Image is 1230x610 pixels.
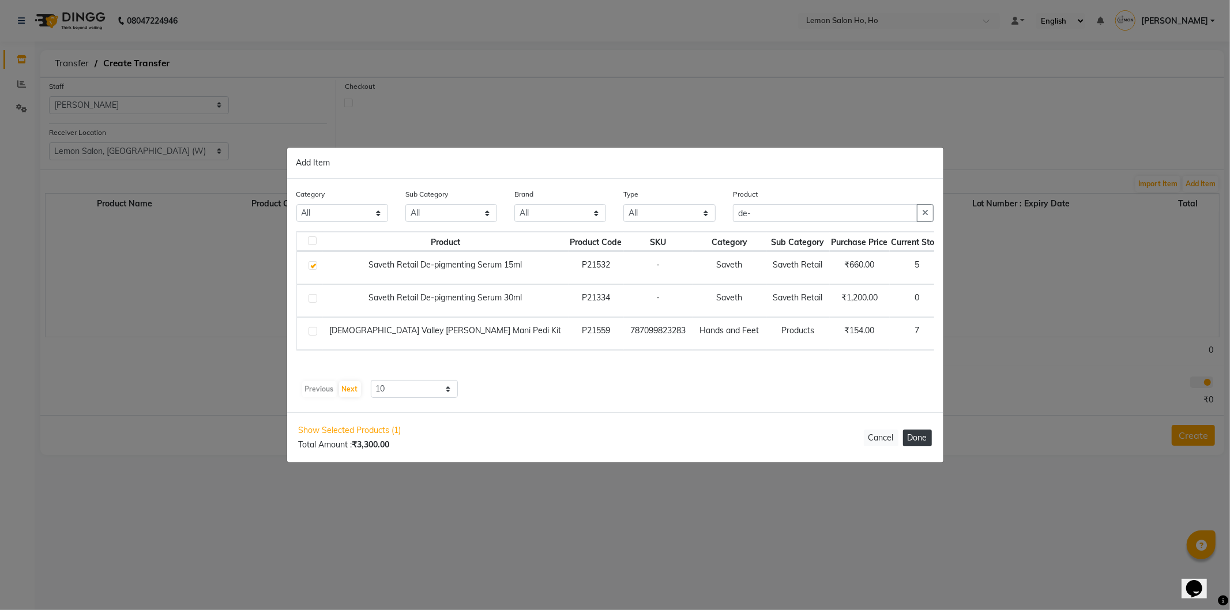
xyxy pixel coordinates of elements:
td: Saveth Retail [766,251,830,284]
label: Product [733,189,758,199]
td: P21532 [569,251,624,284]
td: 0 [890,284,945,317]
span: Total Amount : [299,439,390,450]
td: - [624,284,693,317]
th: Current Stock [890,232,945,251]
iframe: chat widget [1182,564,1218,598]
td: P21559 [569,317,624,350]
button: Done [903,430,932,446]
td: 787099823283 [624,317,693,350]
td: - [624,251,693,284]
label: Brand [514,189,533,199]
th: Product Code [569,232,624,251]
td: P21334 [569,284,624,317]
td: ₹154.00 [830,317,890,350]
td: Saveth Retail De-pigmenting Serum 30ml [323,284,569,317]
td: Saveth Retail [766,284,830,317]
label: Type [623,189,638,199]
input: Search or Scan Product [733,204,918,222]
th: Category [693,232,766,251]
span: Purchase Price [832,237,888,247]
td: Saveth Retail De-pigmenting Serum 15ml [323,251,569,284]
td: Saveth [693,251,766,284]
button: Next [339,381,361,397]
td: ₹660.00 [830,251,890,284]
td: ₹1,200.00 [830,284,890,317]
td: Products [766,317,830,350]
td: Hands and Feet [693,317,766,350]
b: ₹3,300.00 [352,439,390,450]
td: [DEMOGRAPHIC_DATA] Valley [PERSON_NAME] Mani Pedi Kit [323,317,569,350]
td: Saveth [693,284,766,317]
th: Sub Category [766,232,830,251]
div: Add Item [287,148,943,179]
td: 5 [890,251,945,284]
button: Cancel [864,430,898,446]
th: SKU [624,232,693,251]
th: Product [323,232,569,251]
label: Sub Category [405,189,448,199]
span: Show Selected Products (1) [299,424,401,436]
label: Category [296,189,325,199]
td: 7 [890,317,945,350]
